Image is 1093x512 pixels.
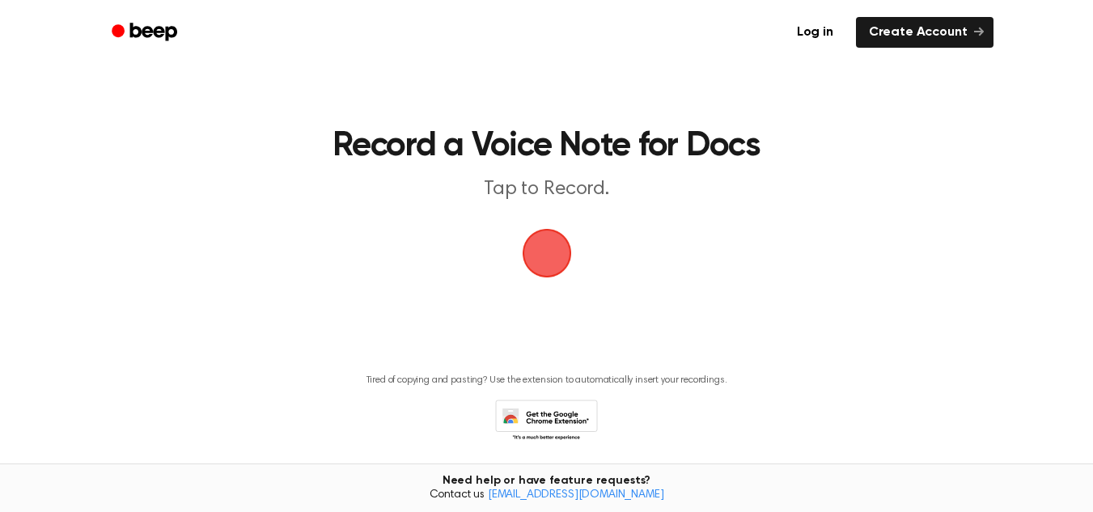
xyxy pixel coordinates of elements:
a: Beep [100,17,192,49]
p: Tired of copying and pasting? Use the extension to automatically insert your recordings. [366,374,727,387]
span: Contact us [10,489,1083,503]
p: Tap to Record. [236,176,858,203]
img: Beep Logo [523,229,571,277]
h1: Record a Voice Note for Docs [175,129,918,163]
a: Log in [784,17,846,48]
a: Create Account [856,17,993,48]
a: [EMAIL_ADDRESS][DOMAIN_NAME] [488,489,664,501]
